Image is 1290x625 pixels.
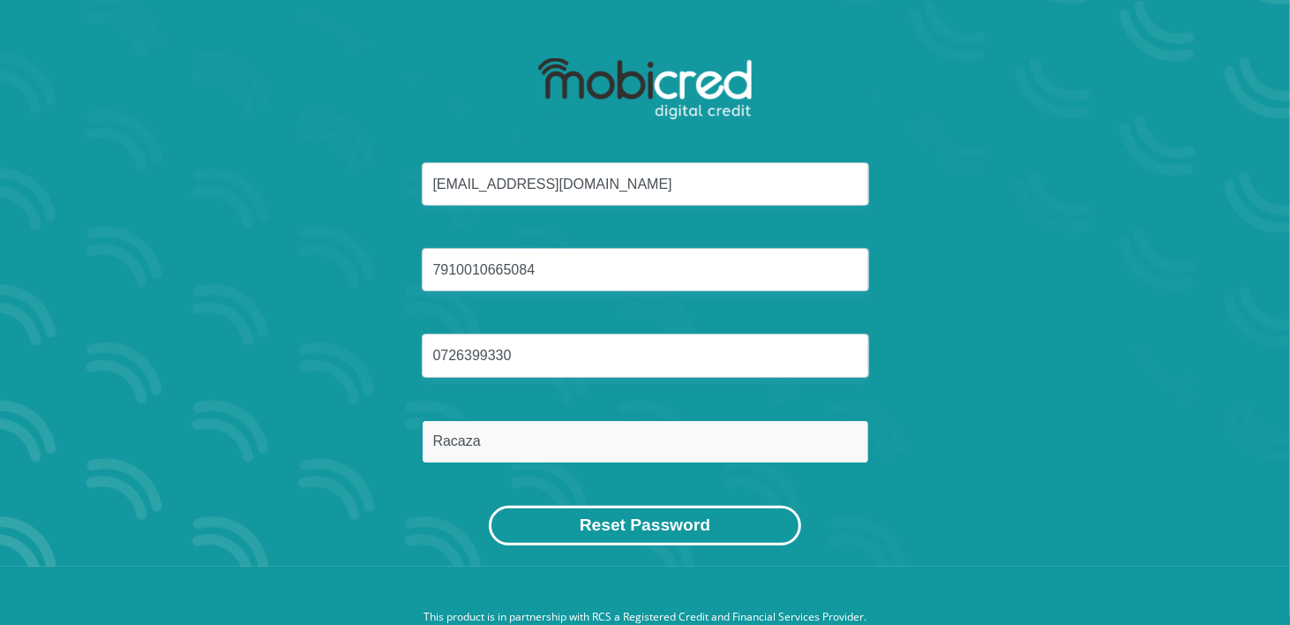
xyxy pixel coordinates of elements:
input: Surname [422,420,869,463]
img: mobicred logo [538,58,751,120]
input: Cellphone Number [422,334,869,377]
input: ID Number [422,248,869,291]
button: Reset Password [489,506,801,546]
input: Email [422,162,869,206]
p: This product is in partnership with RCS a Registered Credit and Financial Services Provider. [155,609,1135,625]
